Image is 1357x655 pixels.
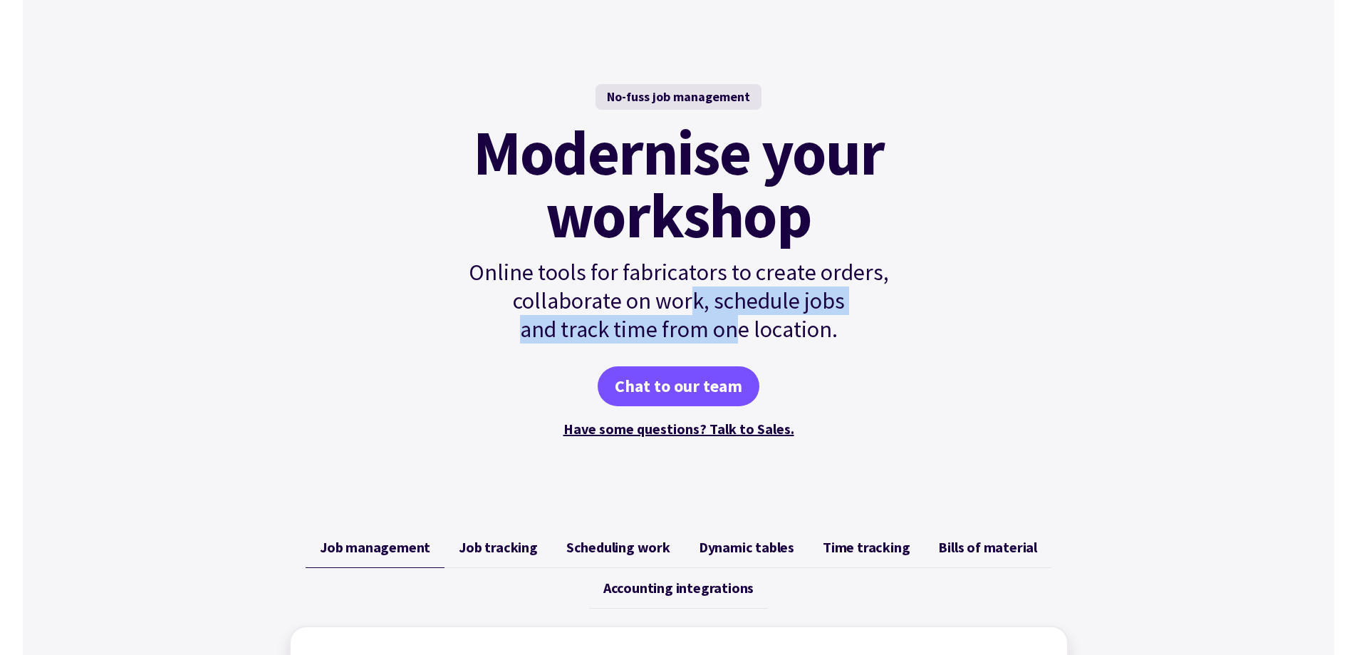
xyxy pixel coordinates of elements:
p: Online tools for fabricators to create orders, collaborate on work, schedule jobs and track time ... [438,258,920,344]
span: Dynamic tables [699,539,794,556]
iframe: Chat Widget [1120,501,1357,655]
div: No-fuss job management [596,84,761,110]
mark: Modernise your workshop [473,121,884,247]
a: Have some questions? Talk to Sales. [563,420,794,438]
a: Chat to our team [598,366,759,406]
span: Job management [320,539,430,556]
span: Time tracking [823,539,910,556]
span: Scheduling work [566,539,670,556]
span: Job tracking [459,539,538,556]
span: Accounting integrations [603,579,754,597]
span: Bills of material [938,539,1037,556]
